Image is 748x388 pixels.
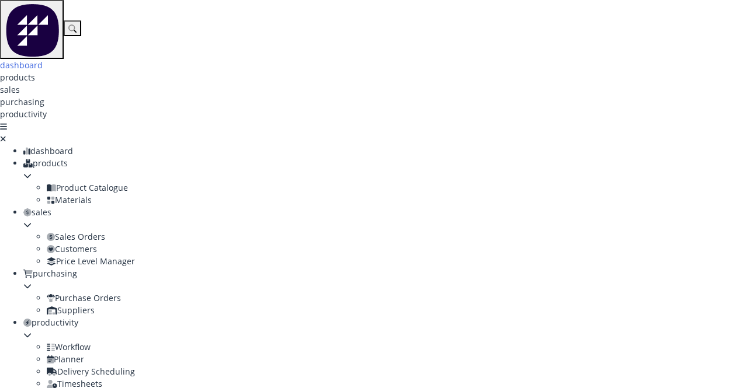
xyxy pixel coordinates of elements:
div: Materials [47,194,748,206]
div: sales [23,206,748,218]
img: Factory [5,2,59,57]
div: Price Level Manager [47,255,748,267]
div: productivity [23,316,748,328]
div: products [23,157,748,169]
div: purchasing [23,267,748,279]
div: Delivery Scheduling [47,365,748,377]
div: Product Catalogue [47,181,748,194]
div: Planner [47,353,748,365]
div: dashboard [23,145,748,157]
div: Customers [47,243,748,255]
div: Sales Orders [47,230,748,243]
div: Workflow [47,341,748,353]
div: Suppliers [47,304,748,316]
div: Purchase Orders [47,292,748,304]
